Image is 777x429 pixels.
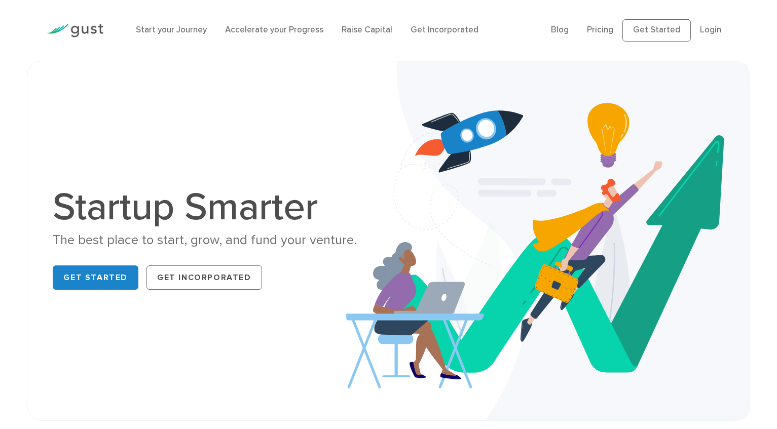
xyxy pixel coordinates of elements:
[146,265,262,290] a: Get Incorporated
[411,25,478,35] a: Get Incorporated
[53,231,381,249] div: The best place to start, grow, and fund your venture.
[342,25,392,35] a: Raise Capital
[551,25,569,35] a: Blog
[225,25,323,35] a: Accelerate your Progress
[47,24,103,37] img: Gust Logo
[587,25,613,35] a: Pricing
[622,19,691,42] a: Get Started
[53,188,381,226] h1: Startup Smarter
[53,265,138,290] a: Get Started
[346,61,750,420] img: Startup Smarter Hero
[700,25,721,35] a: Login
[136,25,207,35] a: Start your Journey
